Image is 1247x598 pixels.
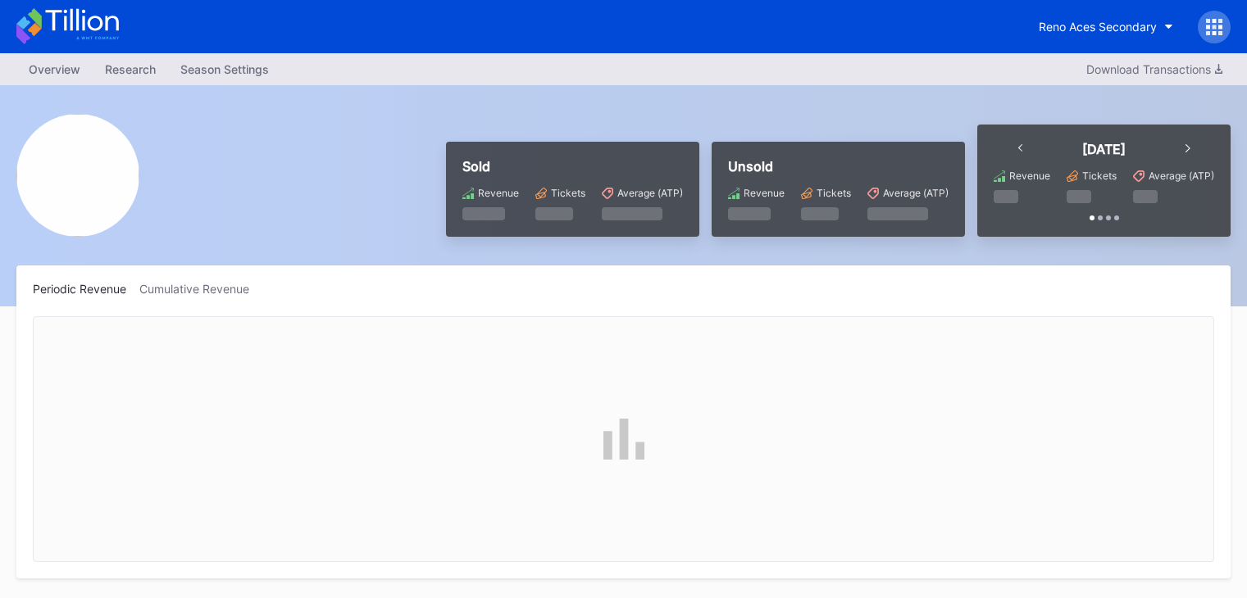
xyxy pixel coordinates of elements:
[817,187,851,199] div: Tickets
[1039,20,1157,34] div: Reno Aces Secondary
[1082,170,1117,182] div: Tickets
[1082,141,1126,157] div: [DATE]
[1078,58,1231,80] button: Download Transactions
[1009,170,1050,182] div: Revenue
[168,57,281,81] a: Season Settings
[1149,170,1214,182] div: Average (ATP)
[1026,11,1186,42] button: Reno Aces Secondary
[93,57,168,81] a: Research
[728,158,949,174] div: Unsold
[744,187,785,199] div: Revenue
[883,187,949,199] div: Average (ATP)
[462,158,683,174] div: Sold
[33,282,139,296] div: Periodic Revenue
[551,187,585,199] div: Tickets
[139,282,262,296] div: Cumulative Revenue
[478,187,519,199] div: Revenue
[16,57,93,81] a: Overview
[617,187,683,199] div: Average (ATP)
[1086,62,1222,76] div: Download Transactions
